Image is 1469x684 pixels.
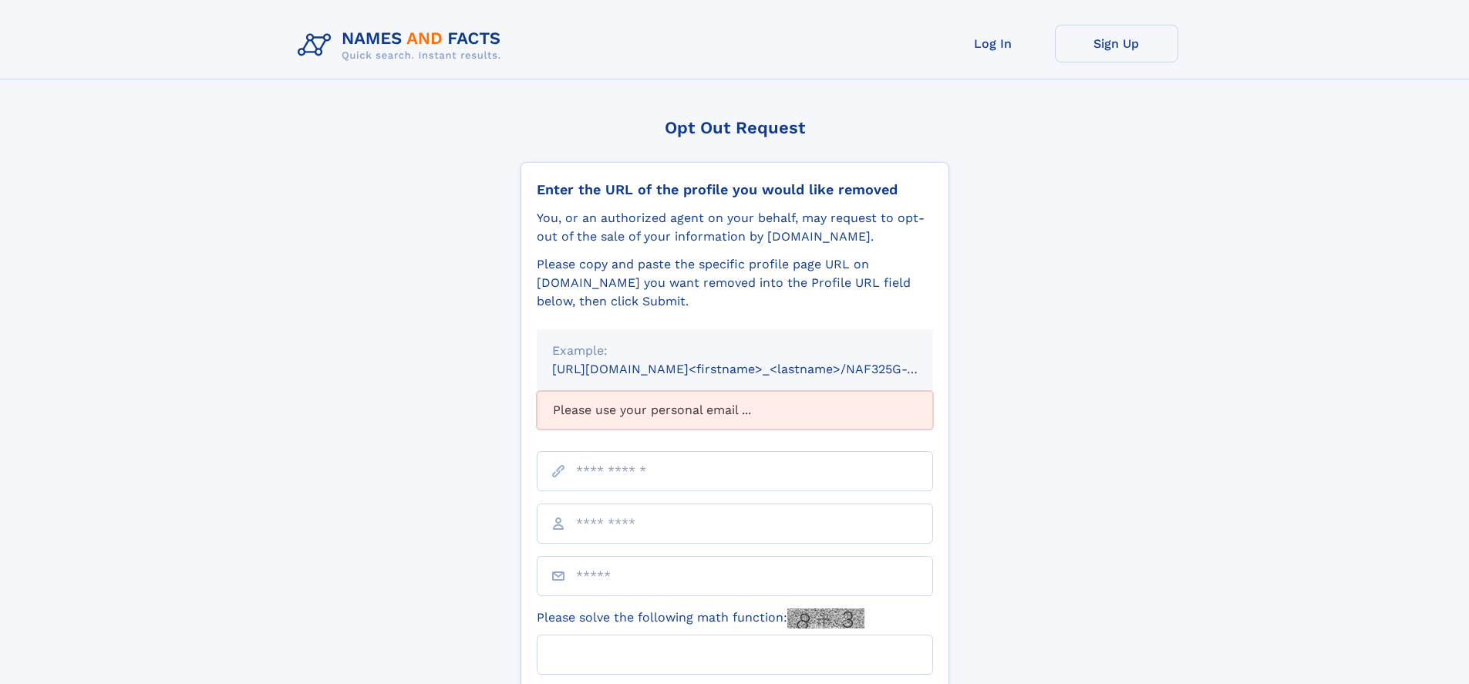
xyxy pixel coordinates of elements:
div: Please copy and paste the specific profile page URL on [DOMAIN_NAME] you want removed into the Pr... [537,255,933,311]
div: Opt Out Request [521,118,949,137]
a: Sign Up [1055,25,1178,62]
img: Logo Names and Facts [291,25,514,66]
label: Please solve the following math function: [537,608,864,628]
small: [URL][DOMAIN_NAME]<firstname>_<lastname>/NAF325G-xxxxxxxx [552,362,962,376]
div: You, or an authorized agent on your behalf, may request to opt-out of the sale of your informatio... [537,209,933,246]
div: Please use your personal email ... [537,391,933,430]
div: Example: [552,342,918,360]
div: Enter the URL of the profile you would like removed [537,181,933,198]
a: Log In [932,25,1055,62]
